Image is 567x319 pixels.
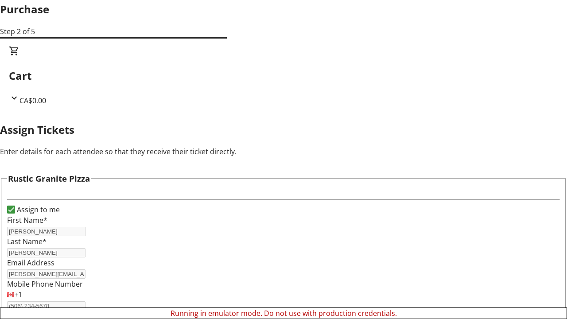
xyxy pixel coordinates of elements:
label: First Name* [7,215,47,225]
h2: Cart [9,68,558,84]
span: CA$0.00 [19,96,46,105]
label: Last Name* [7,237,47,246]
div: CartCA$0.00 [9,46,558,106]
label: Mobile Phone Number [7,279,83,289]
h3: Rustic Granite Pizza [8,172,90,185]
input: (506) 234-5678 [7,301,85,311]
label: Email Address [7,258,54,268]
label: Assign to me [15,204,60,215]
